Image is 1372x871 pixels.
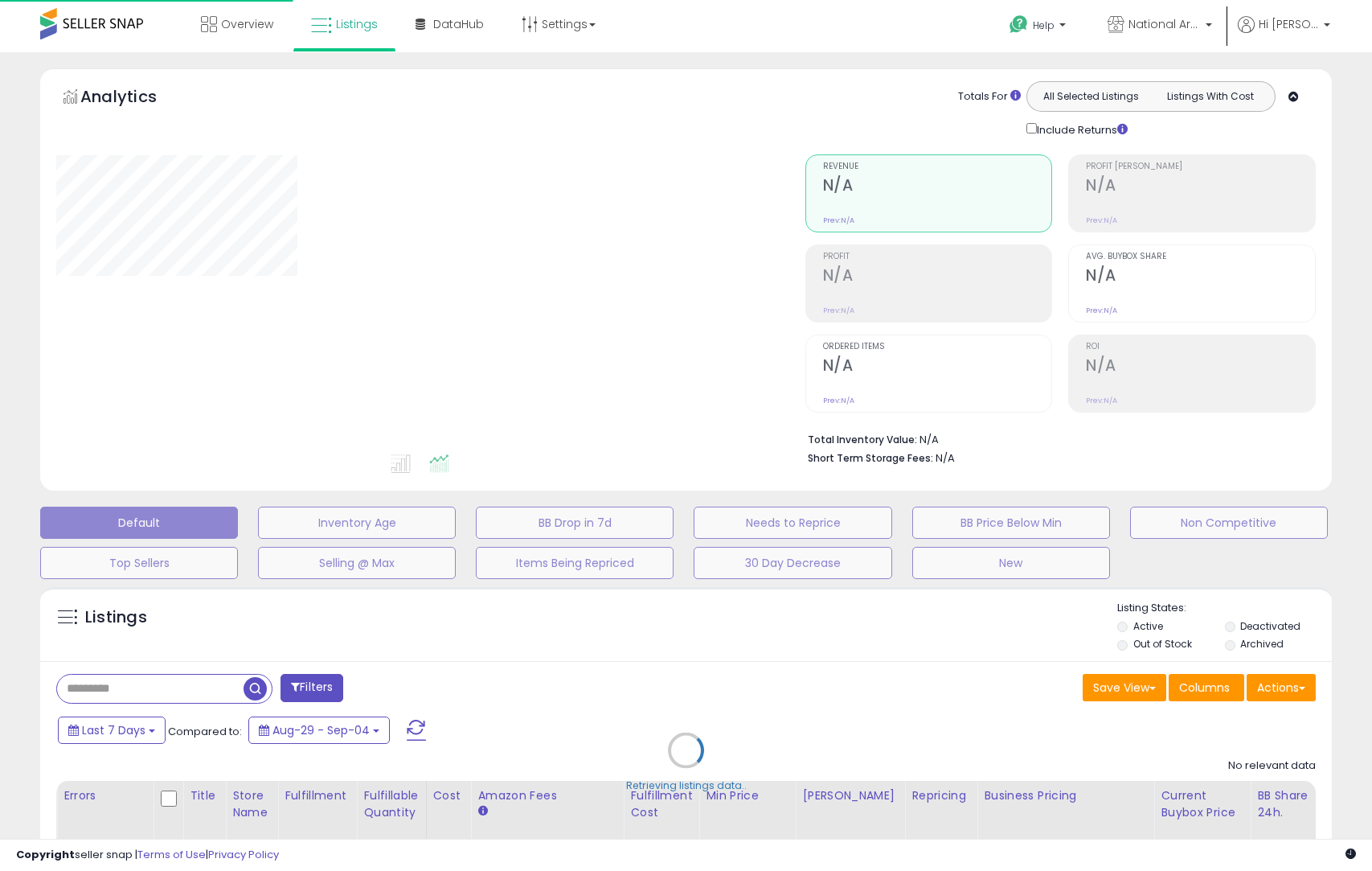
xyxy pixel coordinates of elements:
h2: N/A [823,266,1052,288]
small: Prev: N/A [823,396,854,405]
button: Selling @ Max [258,547,456,579]
div: Retrieving listings data.. [626,779,747,793]
button: Items Being Repriced [476,547,674,579]
span: DataHub [433,16,484,32]
span: Ordered Items [823,343,1052,351]
small: Prev: N/A [1086,306,1117,315]
small: Prev: N/A [1086,216,1117,225]
button: Default [40,507,238,539]
h2: N/A [1086,356,1315,378]
small: Prev: N/A [823,216,854,225]
button: 30 Day Decrease [694,547,891,579]
div: Include Returns [1014,120,1147,138]
span: Profit [823,253,1052,261]
button: Non Competitive [1130,507,1328,539]
span: Revenue [823,162,1052,171]
button: Needs to Reprice [694,507,891,539]
button: Top Sellers [40,547,238,579]
button: BB Price Below Min [912,507,1110,539]
a: Hi [PERSON_NAME] [1238,16,1330,52]
button: All Selected Listings [1031,86,1151,107]
small: Prev: N/A [1086,396,1117,405]
button: Listings With Cost [1150,86,1270,107]
button: BB Drop in 7d [476,507,674,539]
span: Avg. Buybox Share [1086,253,1315,261]
strong: Copyright [16,847,75,862]
h2: N/A [823,356,1052,378]
span: N/A [936,450,955,466]
div: Totals For [958,89,1021,105]
span: ROI [1086,343,1315,351]
b: Short Term Storage Fees: [808,451,933,465]
span: Overview [221,16,273,32]
small: Prev: N/A [823,306,854,315]
span: Listings [336,16,378,32]
button: New [912,547,1110,579]
b: Total Inventory Value: [808,433,917,446]
span: National Art Supply US [1128,16,1201,32]
h5: Analytics [80,85,188,112]
li: N/A [808,429,1304,448]
button: Inventory Age [258,507,456,539]
div: seller snap | | [16,848,279,863]
h2: N/A [823,176,1052,198]
a: Help [997,2,1082,52]
h2: N/A [1086,266,1315,288]
i: Get Help [1009,14,1029,35]
span: Hi [PERSON_NAME] [1259,16,1319,32]
span: Help [1033,18,1055,32]
span: Profit [PERSON_NAME] [1086,162,1315,171]
h2: N/A [1086,176,1315,198]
